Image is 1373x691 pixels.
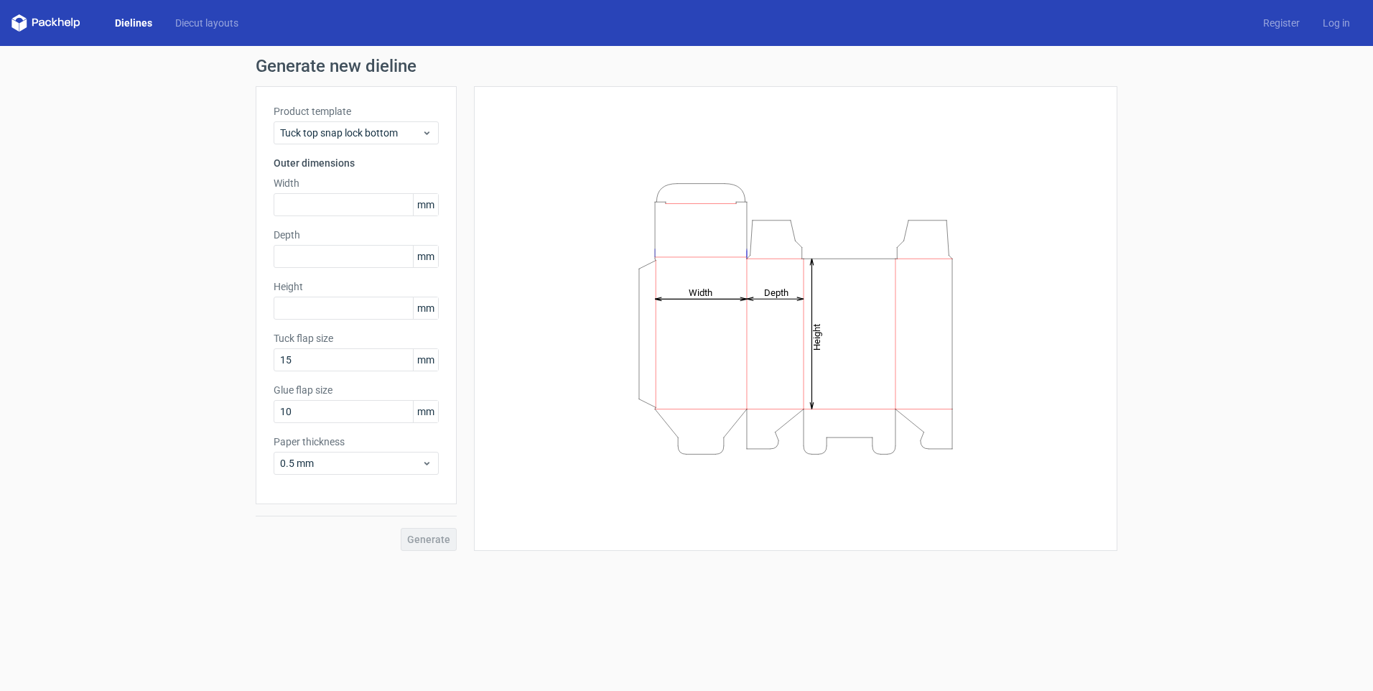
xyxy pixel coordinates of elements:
[413,246,438,267] span: mm
[1311,16,1362,30] a: Log in
[764,287,788,297] tspan: Depth
[274,228,439,242] label: Depth
[103,16,164,30] a: Dielines
[811,323,822,350] tspan: Height
[274,331,439,345] label: Tuck flap size
[413,401,438,422] span: mm
[164,16,250,30] a: Diecut layouts
[280,126,422,140] span: Tuck top snap lock bottom
[413,297,438,319] span: mm
[274,176,439,190] label: Width
[274,156,439,170] h3: Outer dimensions
[256,57,1117,75] h1: Generate new dieline
[280,456,422,470] span: 0.5 mm
[274,383,439,397] label: Glue flap size
[413,194,438,215] span: mm
[274,104,439,119] label: Product template
[413,349,438,371] span: mm
[274,435,439,449] label: Paper thickness
[274,279,439,294] label: Height
[1252,16,1311,30] a: Register
[689,287,712,297] tspan: Width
